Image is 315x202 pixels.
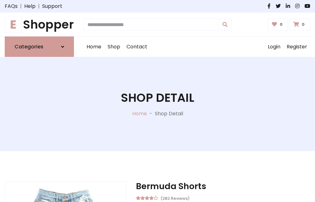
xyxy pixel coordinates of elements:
[5,18,74,31] h1: Shopper
[83,37,104,57] a: Home
[278,22,284,27] span: 0
[18,3,24,10] span: |
[121,91,194,105] h1: Shop Detail
[5,36,74,57] a: Categories
[36,3,42,10] span: |
[160,194,189,202] small: (282 Reviews)
[5,18,74,31] a: EShopper
[104,37,123,57] a: Shop
[289,19,310,30] a: 0
[5,16,22,33] span: E
[155,110,183,117] p: Shop Detail
[14,44,43,50] h6: Categories
[284,37,310,57] a: Register
[147,110,155,117] p: -
[42,3,62,10] a: Support
[136,181,310,191] h3: Bermuda Shorts
[5,3,18,10] a: FAQs
[123,37,150,57] a: Contact
[132,110,147,117] a: Home
[268,19,288,30] a: 0
[265,37,284,57] a: Login
[300,22,306,27] span: 0
[24,3,36,10] a: Help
